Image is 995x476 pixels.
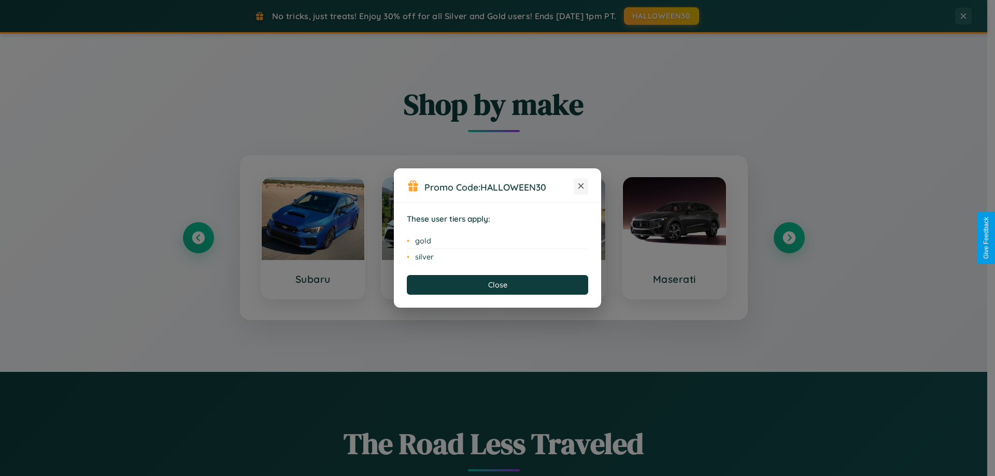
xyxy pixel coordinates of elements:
strong: These user tiers apply: [407,214,490,224]
b: HALLOWEEN30 [480,181,546,193]
h3: Promo Code: [424,181,574,193]
button: Close [407,275,588,295]
div: Give Feedback [983,217,990,259]
li: silver [407,249,588,265]
li: gold [407,233,588,249]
